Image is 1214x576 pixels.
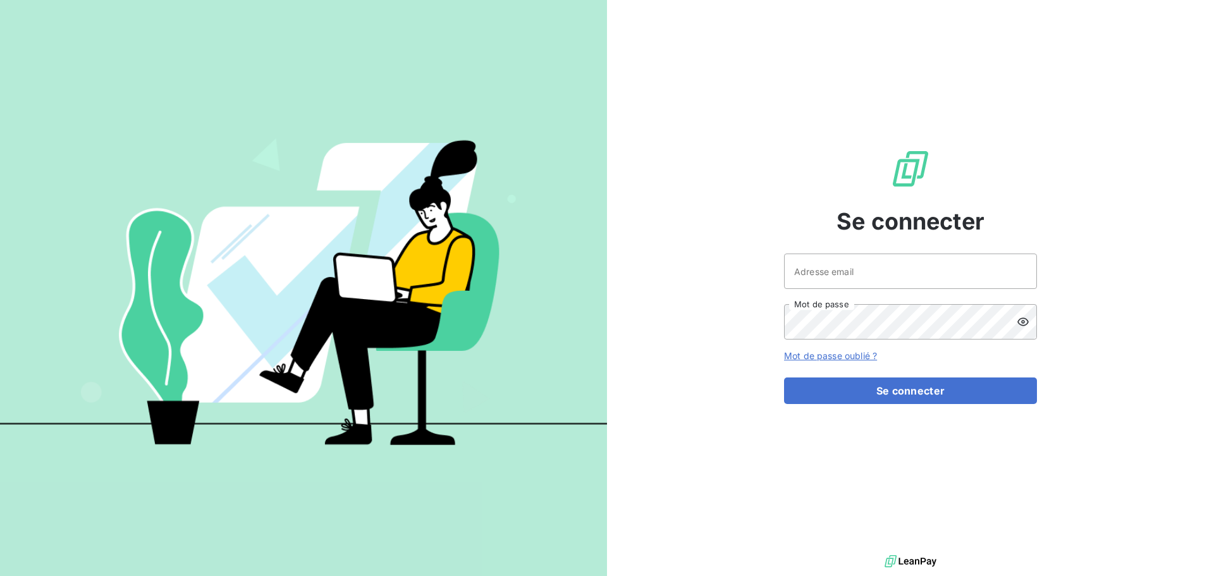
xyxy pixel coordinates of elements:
button: Se connecter [784,377,1037,404]
span: Se connecter [837,204,984,238]
input: placeholder [784,254,1037,289]
img: logo [885,552,936,571]
a: Mot de passe oublié ? [784,350,877,361]
img: Logo LeanPay [890,149,931,189]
